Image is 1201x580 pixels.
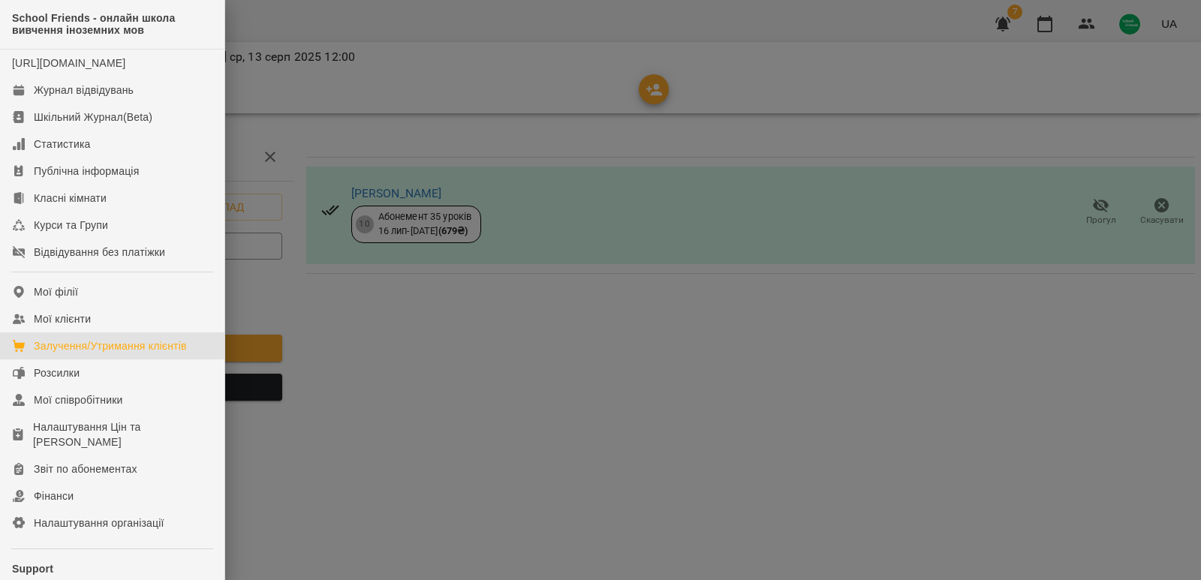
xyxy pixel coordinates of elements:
[34,218,108,233] div: Курси та Групи
[34,245,165,260] div: Відвідування без платіжки
[12,12,212,37] span: School Friends - онлайн школа вивчення іноземних мов
[12,561,212,576] p: Support
[34,284,78,299] div: Мої філії
[34,461,137,476] div: Звіт по абонементах
[34,392,123,407] div: Мої співробітники
[34,191,107,206] div: Класні кімнати
[34,338,187,353] div: Залучення/Утримання клієнтів
[34,164,139,179] div: Публічна інформація
[12,57,125,69] a: [URL][DOMAIN_NAME]
[33,419,212,449] div: Налаштування Цін та [PERSON_NAME]
[34,365,80,380] div: Розсилки
[34,488,74,503] div: Фінанси
[34,83,134,98] div: Журнал відвідувань
[34,137,91,152] div: Статистика
[34,515,164,530] div: Налаштування організації
[34,311,91,326] div: Мої клієнти
[34,110,152,125] div: Шкільний Журнал(Beta)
